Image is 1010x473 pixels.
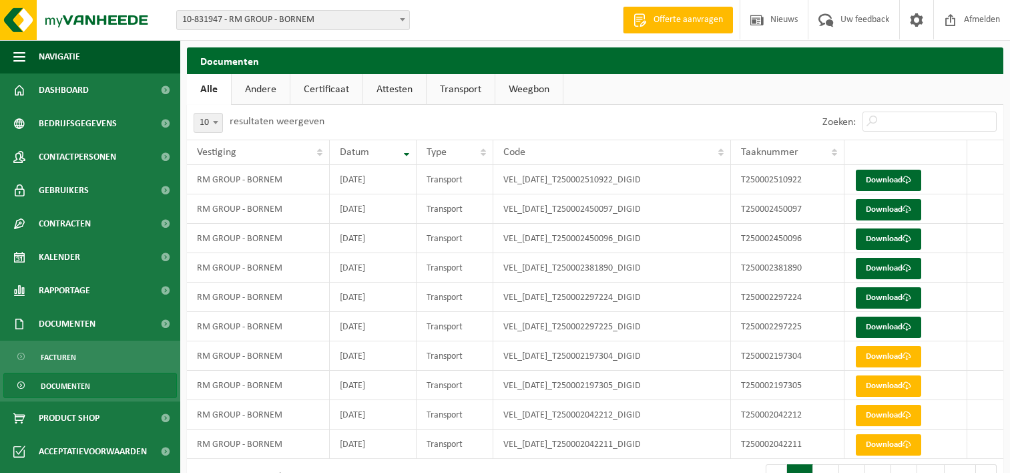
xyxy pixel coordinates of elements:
[330,194,417,224] td: [DATE]
[427,74,495,105] a: Transport
[176,10,410,30] span: 10-831947 - RM GROUP - BORNEM
[330,400,417,430] td: [DATE]
[493,224,730,253] td: VEL_[DATE]_T250002450096_DIGID
[493,253,730,283] td: VEL_[DATE]_T250002381890_DIGID
[330,341,417,371] td: [DATE]
[495,74,563,105] a: Weegbon
[41,345,76,370] span: Facturen
[187,224,330,253] td: RM GROUP - BORNEM
[856,199,921,220] a: Download
[39,402,99,435] span: Product Shop
[417,312,493,341] td: Transport
[856,434,921,456] a: Download
[417,194,493,224] td: Transport
[330,253,417,283] td: [DATE]
[731,253,844,283] td: T250002381890
[232,74,290,105] a: Andere
[417,400,493,430] td: Transport
[39,107,117,140] span: Bedrijfsgegevens
[330,430,417,459] td: [DATE]
[650,13,726,27] span: Offerte aanvragen
[3,373,177,398] a: Documenten
[731,224,844,253] td: T250002450096
[187,283,330,312] td: RM GROUP - BORNEM
[503,147,525,158] span: Code
[417,253,493,283] td: Transport
[39,40,80,73] span: Navigatie
[731,341,844,371] td: T250002197304
[856,228,921,250] a: Download
[417,224,493,253] td: Transport
[493,371,730,400] td: VEL_[DATE]_T250002197305_DIGID
[731,312,844,341] td: T250002297225
[493,341,730,371] td: VEL_[DATE]_T250002197304_DIGID
[741,147,798,158] span: Taaknummer
[493,283,730,312] td: VEL_[DATE]_T250002297224_DIGID
[856,375,921,397] a: Download
[731,371,844,400] td: T250002197305
[493,430,730,459] td: VEL_[DATE]_T250002042211_DIGID
[330,283,417,312] td: [DATE]
[417,371,493,400] td: Transport
[39,73,89,107] span: Dashboard
[493,400,730,430] td: VEL_[DATE]_T250002042212_DIGID
[731,283,844,312] td: T250002297224
[330,371,417,400] td: [DATE]
[330,312,417,341] td: [DATE]
[731,194,844,224] td: T250002450097
[493,165,730,194] td: VEL_[DATE]_T250002510922_DIGID
[187,74,231,105] a: Alle
[41,373,90,399] span: Documenten
[856,405,921,426] a: Download
[856,346,921,367] a: Download
[731,165,844,194] td: T250002510922
[187,194,330,224] td: RM GROUP - BORNEM
[330,165,417,194] td: [DATE]
[493,312,730,341] td: VEL_[DATE]_T250002297225_DIGID
[417,341,493,371] td: Transport
[187,341,330,371] td: RM GROUP - BORNEM
[417,430,493,459] td: Transport
[39,274,90,307] span: Rapportage
[731,400,844,430] td: T250002042212
[39,140,116,174] span: Contactpersonen
[856,287,921,309] a: Download
[856,170,921,191] a: Download
[822,117,856,128] label: Zoeken:
[187,312,330,341] td: RM GROUP - BORNEM
[731,430,844,459] td: T250002042211
[187,430,330,459] td: RM GROUP - BORNEM
[363,74,426,105] a: Attesten
[290,74,362,105] a: Certificaat
[427,147,447,158] span: Type
[417,283,493,312] td: Transport
[39,207,91,241] span: Contracten
[187,165,330,194] td: RM GROUP - BORNEM
[187,371,330,400] td: RM GROUP - BORNEM
[39,241,80,274] span: Kalender
[493,194,730,224] td: VEL_[DATE]_T250002450097_DIGID
[39,307,95,341] span: Documenten
[856,258,921,279] a: Download
[194,113,223,133] span: 10
[194,114,222,132] span: 10
[187,400,330,430] td: RM GROUP - BORNEM
[3,344,177,369] a: Facturen
[417,165,493,194] td: Transport
[39,174,89,207] span: Gebruikers
[340,147,369,158] span: Datum
[197,147,236,158] span: Vestiging
[187,47,1003,73] h2: Documenten
[177,11,409,29] span: 10-831947 - RM GROUP - BORNEM
[330,224,417,253] td: [DATE]
[39,435,147,468] span: Acceptatievoorwaarden
[187,253,330,283] td: RM GROUP - BORNEM
[856,317,921,338] a: Download
[623,7,733,33] a: Offerte aanvragen
[230,116,324,127] label: resultaten weergeven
